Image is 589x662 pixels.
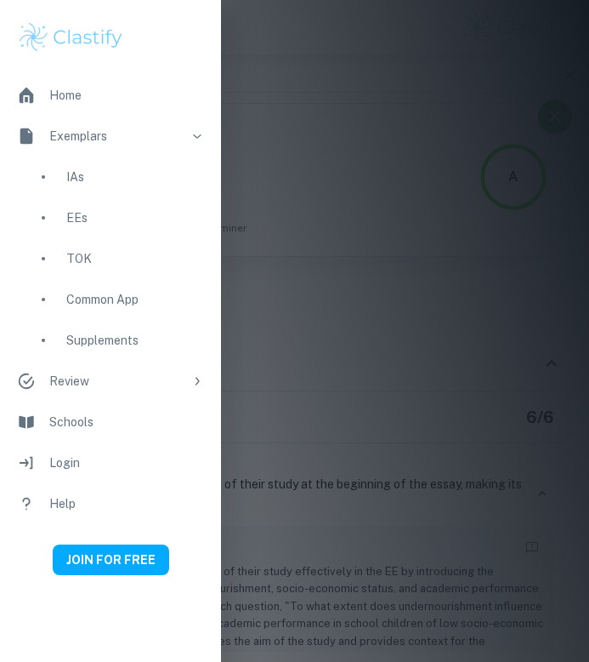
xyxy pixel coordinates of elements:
div: Home [49,86,204,105]
div: Supplements [66,331,204,350]
div: IAs [66,168,204,186]
div: Common App [66,290,204,309]
div: Help [49,494,204,513]
div: Schools [49,413,204,431]
div: Review [49,372,184,391]
div: TOK [66,249,204,268]
div: Exemplars [49,127,184,146]
div: Login [49,454,204,472]
div: EEs [66,208,204,227]
button: JOIN FOR FREE [53,545,169,575]
img: Clastify logo [17,20,125,54]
